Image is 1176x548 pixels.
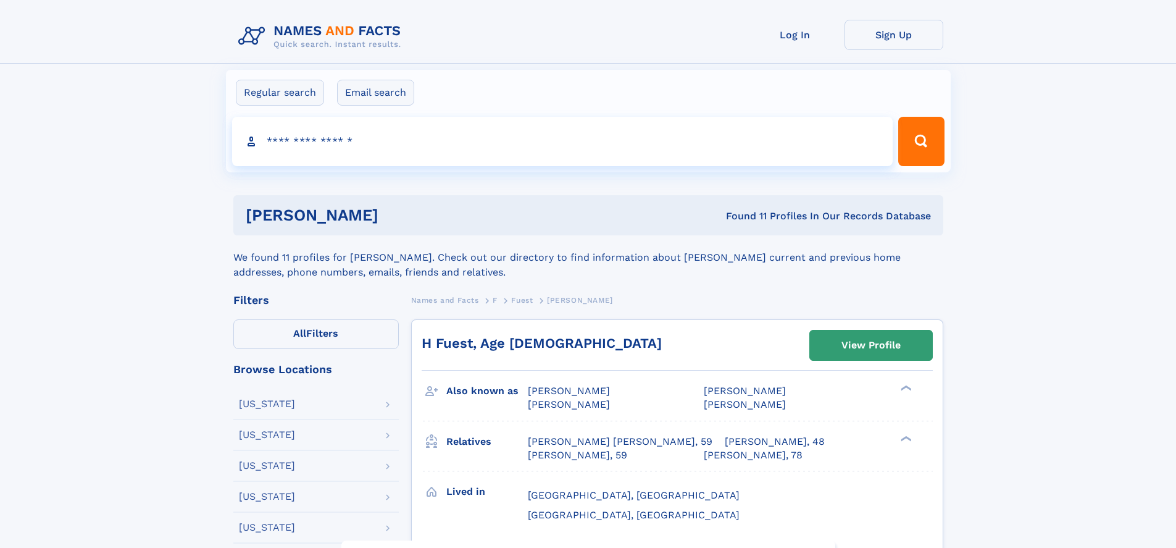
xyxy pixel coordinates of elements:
[528,435,712,449] a: [PERSON_NAME] [PERSON_NAME], 59
[422,335,662,351] a: H Fuest, Age [DEMOGRAPHIC_DATA]
[239,523,295,533] div: [US_STATE]
[293,327,306,339] span: All
[528,509,740,521] span: [GEOGRAPHIC_DATA], [GEOGRAPHIC_DATA]
[446,381,528,402] h3: Also known as
[844,20,943,50] a: Sign Up
[898,434,912,442] div: ❯
[704,385,786,397] span: [PERSON_NAME]
[233,295,399,306] div: Filters
[511,296,533,305] span: Fuest
[704,449,803,462] a: [PERSON_NAME], 78
[528,489,740,501] span: [GEOGRAPHIC_DATA], [GEOGRAPHIC_DATA]
[493,292,498,308] a: F
[528,398,610,410] span: [PERSON_NAME]
[528,449,627,462] a: [PERSON_NAME], 59
[233,319,399,349] label: Filters
[239,430,295,440] div: [US_STATE]
[446,481,528,502] h3: Lived in
[246,208,553,223] h1: [PERSON_NAME]
[233,20,411,53] img: Logo Names and Facts
[704,398,786,410] span: [PERSON_NAME]
[898,117,944,166] button: Search Button
[746,20,844,50] a: Log In
[232,117,893,166] input: search input
[898,384,912,392] div: ❯
[810,331,932,360] a: View Profile
[528,385,610,397] span: [PERSON_NAME]
[552,209,931,223] div: Found 11 Profiles In Our Records Database
[411,292,479,308] a: Names and Facts
[239,399,295,409] div: [US_STATE]
[337,80,414,106] label: Email search
[493,296,498,305] span: F
[841,331,901,360] div: View Profile
[511,292,533,308] a: Fuest
[236,80,324,106] label: Regular search
[233,364,399,375] div: Browse Locations
[446,431,528,452] h3: Relatives
[725,435,825,449] a: [PERSON_NAME], 48
[239,492,295,502] div: [US_STATE]
[233,235,943,280] div: We found 11 profiles for [PERSON_NAME]. Check out our directory to find information about [PERSON...
[239,461,295,471] div: [US_STATE]
[547,296,613,305] span: [PERSON_NAME]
